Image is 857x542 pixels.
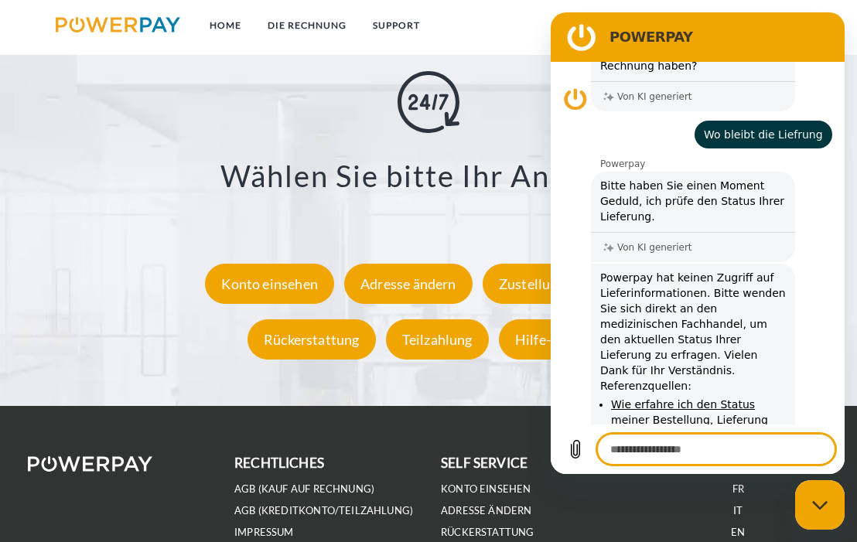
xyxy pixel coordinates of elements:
img: online-shopping.svg [398,71,459,133]
a: Home [196,12,254,39]
a: SUPPORT [360,12,433,39]
a: Konto einsehen [441,482,531,496]
a: Zustellungsart ändern [479,275,656,292]
div: Zustellungsart ändern [483,264,652,304]
a: FR [732,482,744,496]
div: Adresse ändern [344,264,473,304]
b: self service [441,455,528,471]
a: Hilfe-Center [495,331,613,348]
a: agb [722,12,770,39]
a: AGB (Kauf auf Rechnung) [234,482,374,496]
a: IT [733,504,743,517]
div: Hilfe-Center [499,319,609,360]
a: Rückerstattung [244,331,380,348]
a: Adresse ändern [441,504,532,517]
a: EN [731,526,745,539]
iframe: Messaging-Fenster [551,12,845,474]
a: DIE RECHNUNG [254,12,360,39]
iframe: Schaltfläche zum Öffnen des Messaging-Fensters; Konversation läuft [795,480,845,530]
div: Konto einsehen [205,264,334,304]
img: logo-powerpay-white.svg [28,456,152,472]
a: Rückerstattung [441,526,534,539]
div: Rückerstattung [248,319,376,360]
a: IMPRESSUM [234,526,294,539]
h3: Wählen Sie bitte Ihr Anliegen [8,158,849,195]
img: logo-powerpay.svg [56,17,180,32]
a: Adresse ändern [340,275,476,292]
a: Konto einsehen [201,275,338,292]
b: rechtliches [234,455,324,471]
div: Teilzahlung [386,319,489,360]
a: Teilzahlung [382,331,493,348]
a: AGB (Kreditkonto/Teilzahlung) [234,504,413,517]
